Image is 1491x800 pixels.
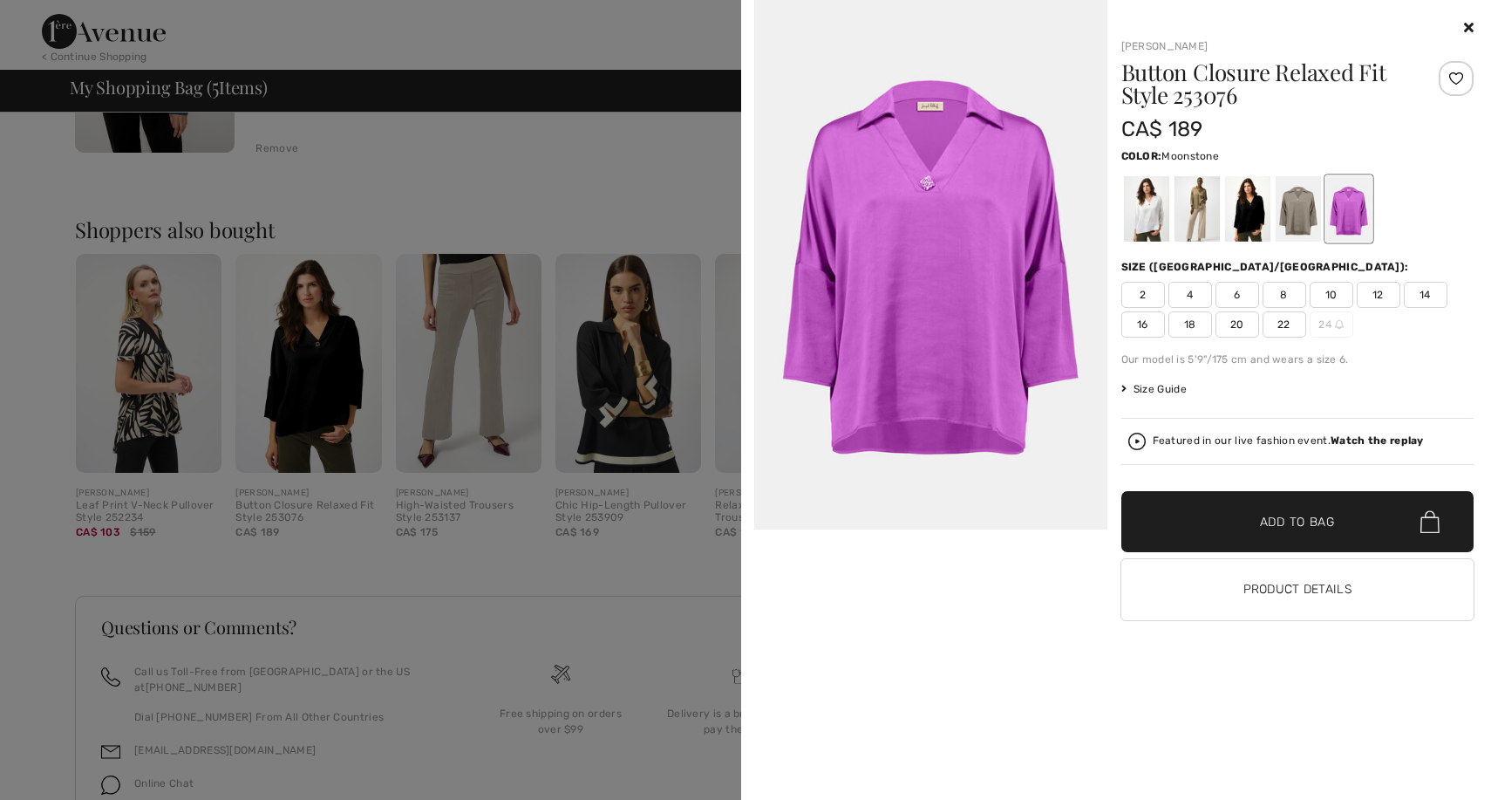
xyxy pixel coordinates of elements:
[1121,381,1187,397] span: Size Guide
[1310,282,1353,308] span: 10
[1121,491,1474,552] button: Add to Bag
[1224,176,1270,242] div: Black
[1121,311,1165,338] span: 16
[1404,282,1447,308] span: 14
[1325,176,1371,242] div: Cosmos
[1121,40,1208,52] a: [PERSON_NAME]
[1260,513,1335,531] span: Add to Bag
[1121,259,1413,275] div: Size ([GEOGRAPHIC_DATA]/[GEOGRAPHIC_DATA]):
[1310,311,1353,338] span: 24
[1420,510,1440,533] img: Bag.svg
[1168,282,1212,308] span: 4
[1121,352,1474,367] div: Our model is 5'9"/175 cm and wears a size 6.
[1263,311,1306,338] span: 22
[1121,559,1474,620] button: Product Details
[1174,176,1219,242] div: Java
[1121,61,1415,106] h1: Button Closure Relaxed Fit Style 253076
[1263,282,1306,308] span: 8
[1215,311,1259,338] span: 20
[1335,320,1344,329] img: ring-m.svg
[41,12,77,28] span: Chat
[1357,282,1400,308] span: 12
[1168,311,1212,338] span: 18
[1215,282,1259,308] span: 6
[1121,117,1203,141] span: CA$ 189
[1275,176,1320,242] div: Moonstone
[1153,435,1424,447] div: Featured in our live fashion event.
[1128,433,1146,450] img: Watch the replay
[1123,176,1168,242] div: Vanilla 30
[1161,150,1219,162] span: Moonstone
[1331,434,1424,447] strong: Watch the replay
[1121,150,1162,162] span: Color:
[1121,282,1165,308] span: 2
